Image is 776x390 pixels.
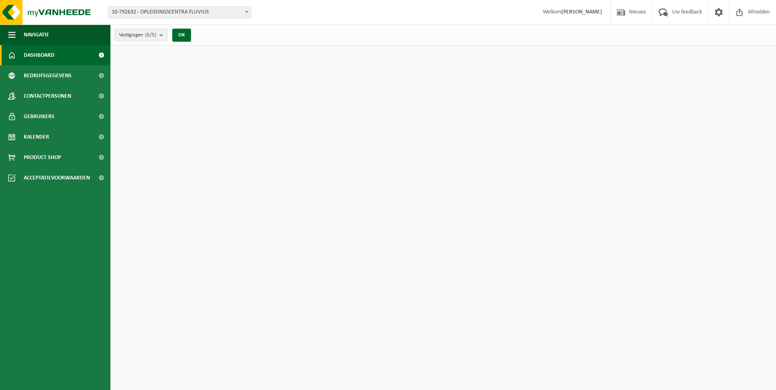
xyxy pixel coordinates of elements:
span: Contactpersonen [24,86,71,106]
span: Dashboard [24,45,54,65]
span: 10-792632 - OPLEIDINGSCENTRA FLUVIUS [108,7,251,18]
button: OK [172,29,191,42]
strong: [PERSON_NAME] [561,9,602,15]
span: Gebruikers [24,106,54,127]
button: Vestigingen(5/5) [115,29,167,41]
span: Acceptatievoorwaarden [24,168,90,188]
span: Product Shop [24,147,61,168]
span: 10-792632 - OPLEIDINGSCENTRA FLUVIUS [108,6,251,18]
span: Vestigingen [119,29,156,41]
span: Bedrijfsgegevens [24,65,72,86]
count: (5/5) [145,32,156,38]
span: Kalender [24,127,49,147]
span: Navigatie [24,25,49,45]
